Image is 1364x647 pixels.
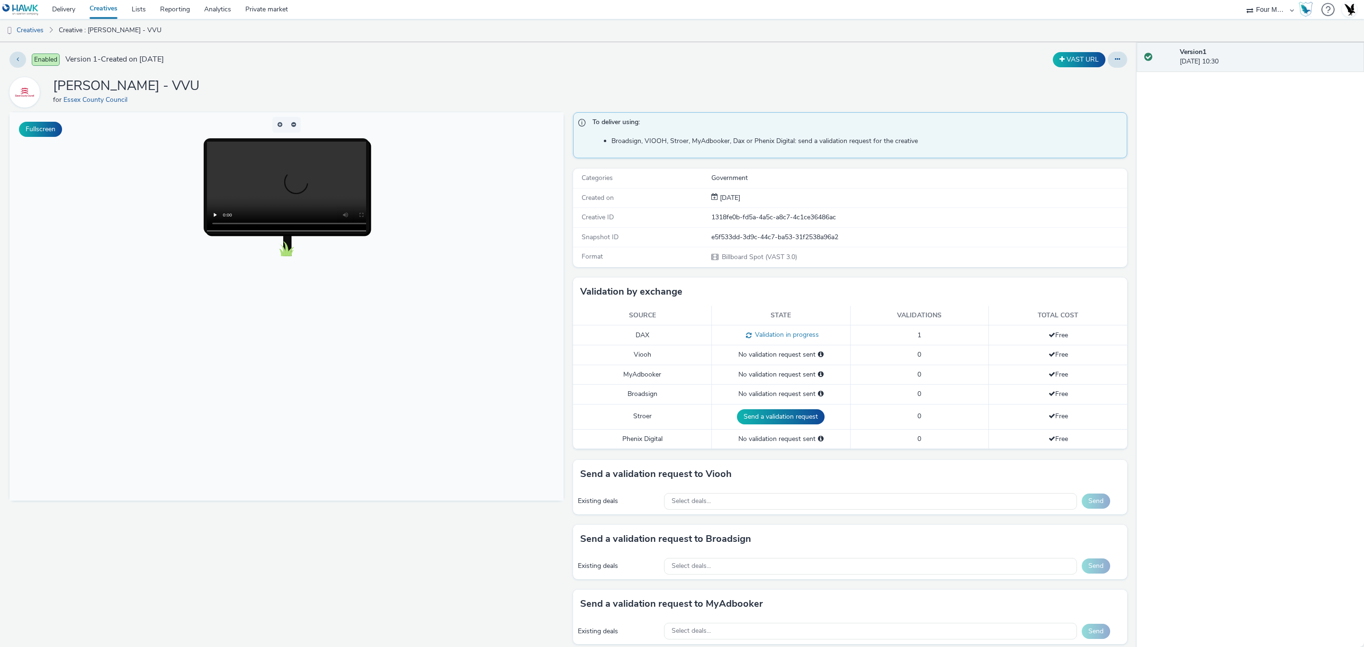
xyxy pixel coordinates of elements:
span: Select deals... [672,627,711,635]
td: Phenix Digital [573,429,712,449]
button: Send a validation request [737,409,825,424]
div: Government [711,173,1126,183]
div: Duplicate the creative as a VAST URL [1050,52,1108,67]
td: Viooh [573,345,712,365]
span: To deliver using: [592,117,1117,130]
h3: Send a validation request to MyAdbooker [580,597,763,611]
span: Free [1049,370,1068,379]
button: Fullscreen [19,122,62,137]
div: e5f533dd-3d9c-44c7-ba53-31f2538a96a2 [711,233,1126,242]
div: No validation request sent [717,350,845,359]
a: Essex County Council [63,95,131,104]
span: 0 [917,434,921,443]
img: undefined Logo [2,4,39,16]
span: Select deals... [672,497,711,505]
div: [DATE] 10:30 [1180,47,1356,67]
h3: Send a validation request to Viooh [580,467,732,481]
span: Created on [582,193,614,202]
span: for [53,95,63,104]
div: 1318fe0b-fd5a-4a5c-a8c7-4c1ce36486ac [711,213,1126,222]
img: Hawk Academy [1299,2,1313,17]
span: 0 [917,389,921,398]
span: Free [1049,350,1068,359]
span: Enabled [32,54,60,66]
span: Free [1049,331,1068,340]
h3: Validation by exchange [580,285,682,299]
span: Categories [582,173,613,182]
li: Broadsign, VIOOH, Stroer, MyAdbooker, Dax or Phenix Digital: send a validation request for the cr... [611,136,1122,146]
img: dooh [5,26,14,36]
strong: Version 1 [1180,47,1206,56]
span: 0 [917,350,921,359]
span: Select deals... [672,562,711,570]
button: Send [1082,558,1110,574]
span: 0 [917,412,921,421]
div: Please select a deal below and click on Send to send a validation request to Phenix Digital. [818,434,824,444]
span: 1 [917,331,921,340]
td: Broadsign [573,385,712,404]
h1: [PERSON_NAME] - VVU [53,77,199,95]
div: No validation request sent [717,389,845,399]
div: Existing deals [578,561,659,571]
span: Free [1049,412,1068,421]
a: Hawk Academy [1299,2,1317,17]
span: Creative ID [582,213,614,222]
div: Please select a deal below and click on Send to send a validation request to Viooh. [818,350,824,359]
button: Send [1082,624,1110,639]
span: Free [1049,389,1068,398]
span: 0 [917,370,921,379]
span: Free [1049,434,1068,443]
span: Validation in progress [752,330,819,339]
th: Total cost [989,306,1128,325]
span: Billboard Spot (VAST 3.0) [721,252,797,261]
th: Validations [850,306,989,325]
img: Account UK [1342,2,1356,17]
td: DAX [573,325,712,345]
a: Essex County Council [9,88,44,97]
div: Existing deals [578,496,659,506]
div: Existing deals [578,627,659,636]
span: [DATE] [718,193,740,202]
button: Send [1082,494,1110,509]
div: Please select a deal below and click on Send to send a validation request to Broadsign. [818,389,824,399]
span: Snapshot ID [582,233,619,242]
div: Please select a deal below and click on Send to send a validation request to MyAdbooker. [818,370,824,379]
th: State [712,306,851,325]
img: Essex County Council [11,79,38,106]
span: Format [582,252,603,261]
td: Stroer [573,404,712,429]
th: Source [573,306,712,325]
td: MyAdbooker [573,365,712,384]
button: VAST URL [1053,52,1105,67]
a: Creative : [PERSON_NAME] - VVU [54,19,166,42]
span: Version 1 - Created on [DATE] [65,54,164,65]
div: No validation request sent [717,370,845,379]
div: Creation 08 October 2025, 10:30 [718,193,740,203]
h3: Send a validation request to Broadsign [580,532,751,546]
div: No validation request sent [717,434,845,444]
